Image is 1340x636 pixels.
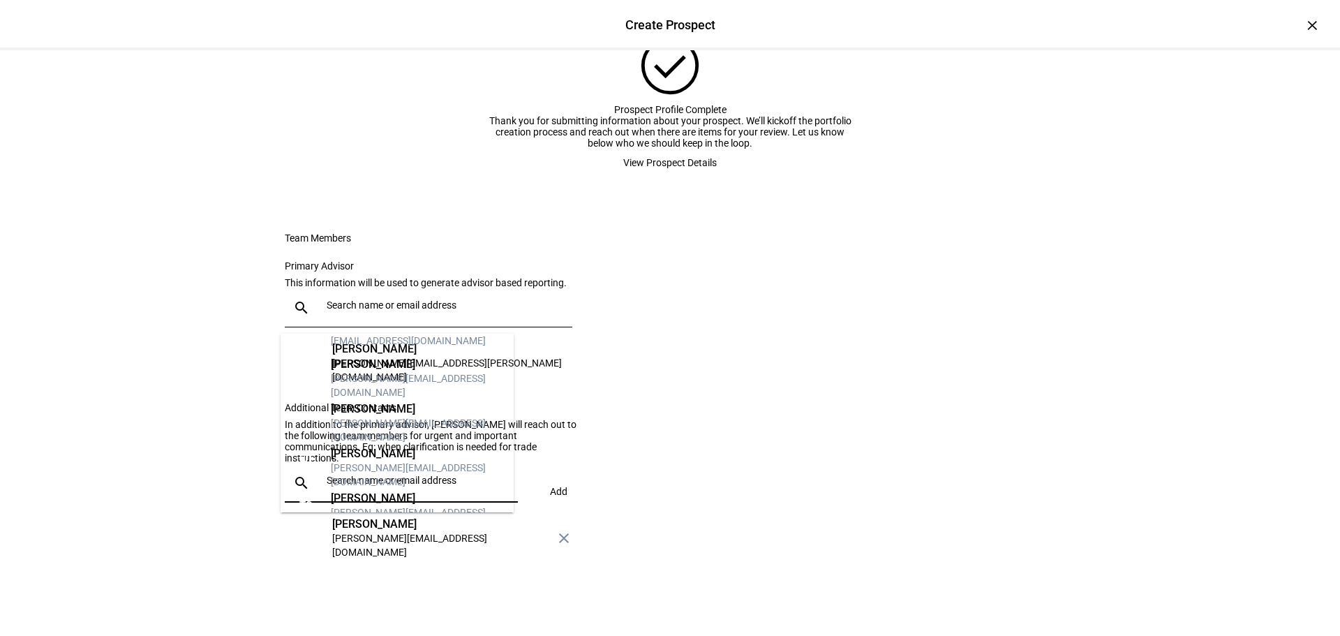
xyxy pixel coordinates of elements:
[331,505,502,533] div: [PERSON_NAME][EMAIL_ADDRESS][DOMAIN_NAME]
[292,402,320,430] div: RK
[331,402,502,416] div: [PERSON_NAME]
[489,115,851,149] div: Thank you for submitting information about your prospect. We’ll kickoff the portfolio creation pr...
[285,232,670,244] div: Team Members
[332,517,550,531] div: [PERSON_NAME]
[331,371,502,399] div: [PERSON_NAME][EMAIL_ADDRESS][DOMAIN_NAME]
[623,149,717,177] span: View Prospect Details
[625,16,715,34] div: Create Prospect
[332,531,550,559] div: [PERSON_NAME][EMAIL_ADDRESS][DOMAIN_NAME]
[292,320,320,348] div: RA
[327,299,567,311] input: Search name or email address
[293,517,321,545] div: BS
[489,104,851,115] div: Prospect Profile Complete
[331,334,486,348] div: [EMAIL_ADDRESS][DOMAIN_NAME]
[331,447,502,461] div: [PERSON_NAME]
[331,416,502,444] div: [PERSON_NAME][EMAIL_ADDRESS][DOMAIN_NAME]
[285,277,589,288] div: This information will be used to generate advisor based reporting.
[606,149,734,177] button: View Prospect Details
[331,491,502,505] div: [PERSON_NAME]
[285,260,589,272] div: Primary Advisor
[1301,14,1323,36] div: ×
[634,29,706,102] mat-icon: check_circle
[292,491,320,519] div: TS
[285,299,318,316] mat-icon: search
[331,357,502,371] div: [PERSON_NAME]
[292,447,320,475] div: TU
[331,461,502,489] div: [PERSON_NAME][EMAIL_ADDRESS][DOMAIN_NAME]
[292,357,320,385] div: RB
[556,530,572,547] mat-icon: close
